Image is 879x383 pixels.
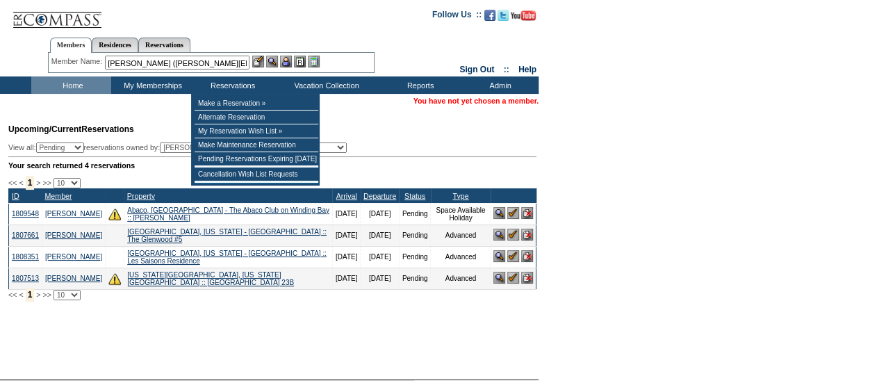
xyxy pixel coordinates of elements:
[493,272,505,284] img: View Reservation
[280,56,292,67] img: Impersonate
[8,124,81,134] span: Upcoming/Current
[45,253,102,261] a: [PERSON_NAME]
[379,76,459,94] td: Reports
[507,250,519,262] img: Confirm Reservation
[26,176,35,190] span: 1
[8,291,17,299] span: <<
[361,225,399,246] td: [DATE]
[12,231,39,239] a: 1807661
[498,14,509,22] a: Follow us on Twitter
[195,168,318,181] td: Cancellation Wish List Requests
[431,268,491,289] td: Advanced
[361,203,399,225] td: [DATE]
[361,268,399,289] td: [DATE]
[138,38,190,52] a: Reservations
[399,246,431,268] td: Pending
[127,271,294,286] a: [US_STATE][GEOGRAPHIC_DATA], [US_STATE][GEOGRAPHIC_DATA] :: [GEOGRAPHIC_DATA] 23B
[493,250,505,262] img: View Reservation
[12,192,19,200] a: ID
[108,208,121,220] img: There are insufficient days and/or tokens to cover this reservation
[332,203,360,225] td: [DATE]
[92,38,138,52] a: Residences
[361,246,399,268] td: [DATE]
[45,231,102,239] a: [PERSON_NAME]
[195,124,318,138] td: My Reservation Wish List »
[191,76,271,94] td: Reservations
[413,97,539,105] span: You have not yet chosen a member.
[45,210,102,218] a: [PERSON_NAME]
[399,203,431,225] td: Pending
[431,203,491,225] td: Space Available Holiday
[504,65,509,74] span: ::
[521,207,533,219] img: Cancel Reservation
[8,142,353,153] div: View all: reservations owned by:
[266,56,278,67] img: View
[45,275,102,282] a: [PERSON_NAME]
[8,179,17,187] span: <<
[36,291,40,299] span: >
[404,192,425,200] a: Status
[12,210,39,218] a: 1809548
[332,268,360,289] td: [DATE]
[459,76,539,94] td: Admin
[484,10,495,21] img: Become our fan on Facebook
[511,10,536,21] img: Subscribe to our YouTube Channel
[399,268,431,289] td: Pending
[332,225,360,246] td: [DATE]
[8,161,536,170] div: Your search returned 4 reservations
[36,179,40,187] span: >
[108,272,121,285] img: There are insufficient days and/or tokens to cover this reservation
[127,192,155,200] a: Property
[452,192,468,200] a: Type
[252,56,264,67] img: b_edit.gif
[459,65,494,74] a: Sign Out
[271,76,379,94] td: Vacation Collection
[493,207,505,219] img: View Reservation
[8,124,134,134] span: Reservations
[484,14,495,22] a: Become our fan on Facebook
[332,246,360,268] td: [DATE]
[493,229,505,241] img: View Reservation
[507,207,519,219] img: Confirm Reservation
[195,111,318,124] td: Alternate Reservation
[12,275,39,282] a: 1807513
[195,152,318,166] td: Pending Reservations Expiring [DATE]
[31,76,111,94] td: Home
[127,206,329,222] a: Abaco, [GEOGRAPHIC_DATA] - The Abaco Club on Winding Bay :: [PERSON_NAME]
[195,97,318,111] td: Make a Reservation »
[518,65,536,74] a: Help
[431,246,491,268] td: Advanced
[111,76,191,94] td: My Memberships
[19,291,23,299] span: <
[363,192,396,200] a: Departure
[432,8,482,25] td: Follow Us ::
[195,138,318,152] td: Make Maintenance Reservation
[42,291,51,299] span: >>
[127,250,327,265] a: [GEOGRAPHIC_DATA], [US_STATE] - [GEOGRAPHIC_DATA] :: Les Saisons Residence
[308,56,320,67] img: b_calculator.gif
[44,192,72,200] a: Member
[498,10,509,21] img: Follow us on Twitter
[51,56,105,67] div: Member Name:
[12,253,39,261] a: 1808351
[336,192,357,200] a: Arrival
[507,272,519,284] img: Confirm Reservation
[50,38,92,53] a: Members
[26,288,35,302] span: 1
[507,229,519,241] img: Confirm Reservation
[521,229,533,241] img: Cancel Reservation
[127,228,327,243] a: [GEOGRAPHIC_DATA], [US_STATE] - [GEOGRAPHIC_DATA] :: The Glenwood #5
[294,56,306,67] img: Reservations
[399,225,431,246] td: Pending
[431,225,491,246] td: Advanced
[19,179,23,187] span: <
[521,250,533,262] img: Cancel Reservation
[511,14,536,22] a: Subscribe to our YouTube Channel
[521,272,533,284] img: Cancel Reservation
[42,179,51,187] span: >>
